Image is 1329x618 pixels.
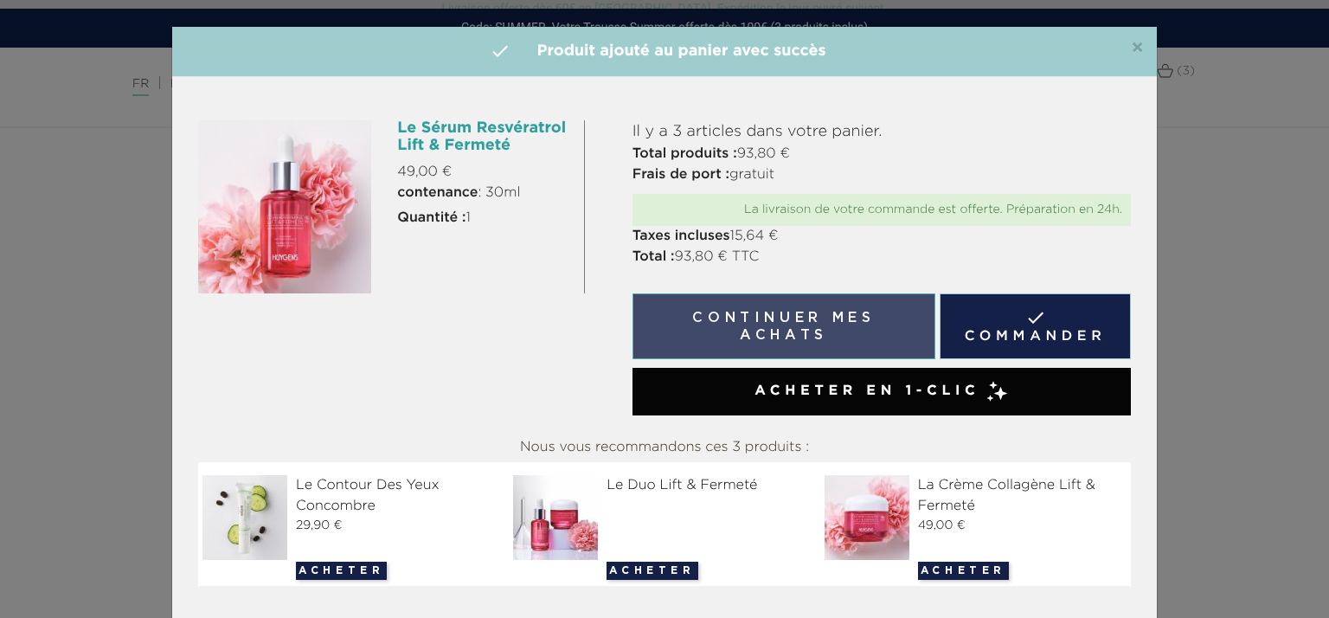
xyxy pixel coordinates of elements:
img: Le Duo Lift & Fermeté [513,475,605,560]
strong: Frais de port : [632,168,729,182]
i:  [490,41,510,61]
img: La Crème Collagène Lift & Fermeté [825,475,916,560]
p: 49,00 € [397,162,570,183]
img: Le Contour Des Yeux Concombre [202,475,294,560]
strong: Total produits : [632,147,737,161]
button: Acheter [296,562,387,580]
p: 93,80 € TTC [632,247,1131,267]
div: Le Contour Des Yeux Concombre [202,475,504,517]
strong: Total : [632,250,675,264]
h6: Le Sérum Resvératrol Lift & Fermeté [397,120,570,155]
div: 49,00 € [825,517,1127,535]
div: 29,90 € [202,517,504,535]
strong: contenance [397,186,478,200]
p: 15,64 € [632,226,1131,247]
span: × [1131,38,1144,59]
button: Acheter [918,562,1009,580]
div: La Crème Collagène Lift & Fermeté [825,475,1127,517]
div: Nous vous recommandons ces 3 produits : [198,433,1131,462]
img: Le Sérum Resvératrol Lift & Fermeté [198,120,371,293]
span: : 30ml [397,183,520,203]
button: Acheter [607,562,697,580]
strong: Quantité : [397,211,465,225]
button: Continuer mes achats [632,293,935,359]
p: Il y a 3 articles dans votre panier. [632,120,1131,144]
button: Close [1131,38,1144,59]
a: Commander [940,293,1131,359]
strong: Taxes incluses [632,229,730,243]
p: 93,80 € [632,144,1131,164]
p: gratuit [632,164,1131,185]
h4: Produit ajouté au panier avec succès [185,40,1144,63]
p: 1 [397,208,570,229]
div: Le Duo Lift & Fermeté [513,475,815,496]
div: La livraison de votre commande est offerte. Préparation en 24h. [641,203,1122,217]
